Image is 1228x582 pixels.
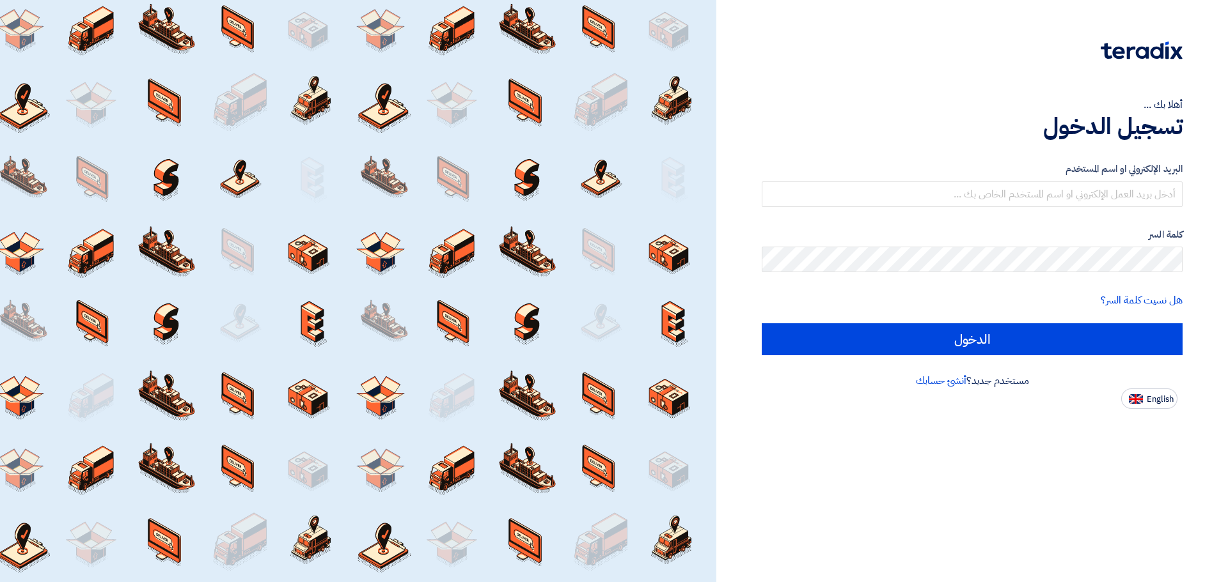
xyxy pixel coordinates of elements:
[1147,395,1174,404] span: English
[762,181,1183,207] input: أدخل بريد العمل الإلكتروني او اسم المستخدم الخاص بك ...
[1129,394,1143,404] img: en-US.png
[762,373,1183,388] div: مستخدم جديد؟
[1101,42,1183,59] img: Teradix logo
[762,97,1183,112] div: أهلا بك ...
[762,227,1183,242] label: كلمة السر
[762,112,1183,141] h1: تسجيل الدخول
[762,323,1183,355] input: الدخول
[1121,388,1177,409] button: English
[762,162,1183,176] label: البريد الإلكتروني او اسم المستخدم
[916,373,966,388] a: أنشئ حسابك
[1101,293,1183,308] a: هل نسيت كلمة السر؟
